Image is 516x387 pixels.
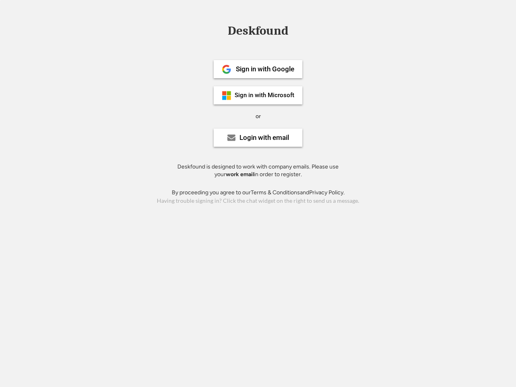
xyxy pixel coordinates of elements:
div: Deskfound is designed to work with company emails. Please use your in order to register. [167,163,349,179]
a: Terms & Conditions [251,189,300,196]
div: or [256,112,261,121]
strong: work email [226,171,254,178]
img: ms-symbollockup_mssymbol_19.png [222,91,231,100]
div: Deskfound [224,25,292,37]
div: Sign in with Google [236,66,294,73]
a: Privacy Policy. [309,189,345,196]
img: 1024px-Google__G__Logo.svg.png [222,64,231,74]
div: Login with email [239,134,289,141]
div: By proceeding you agree to our and [172,189,345,197]
div: Sign in with Microsoft [235,92,294,98]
